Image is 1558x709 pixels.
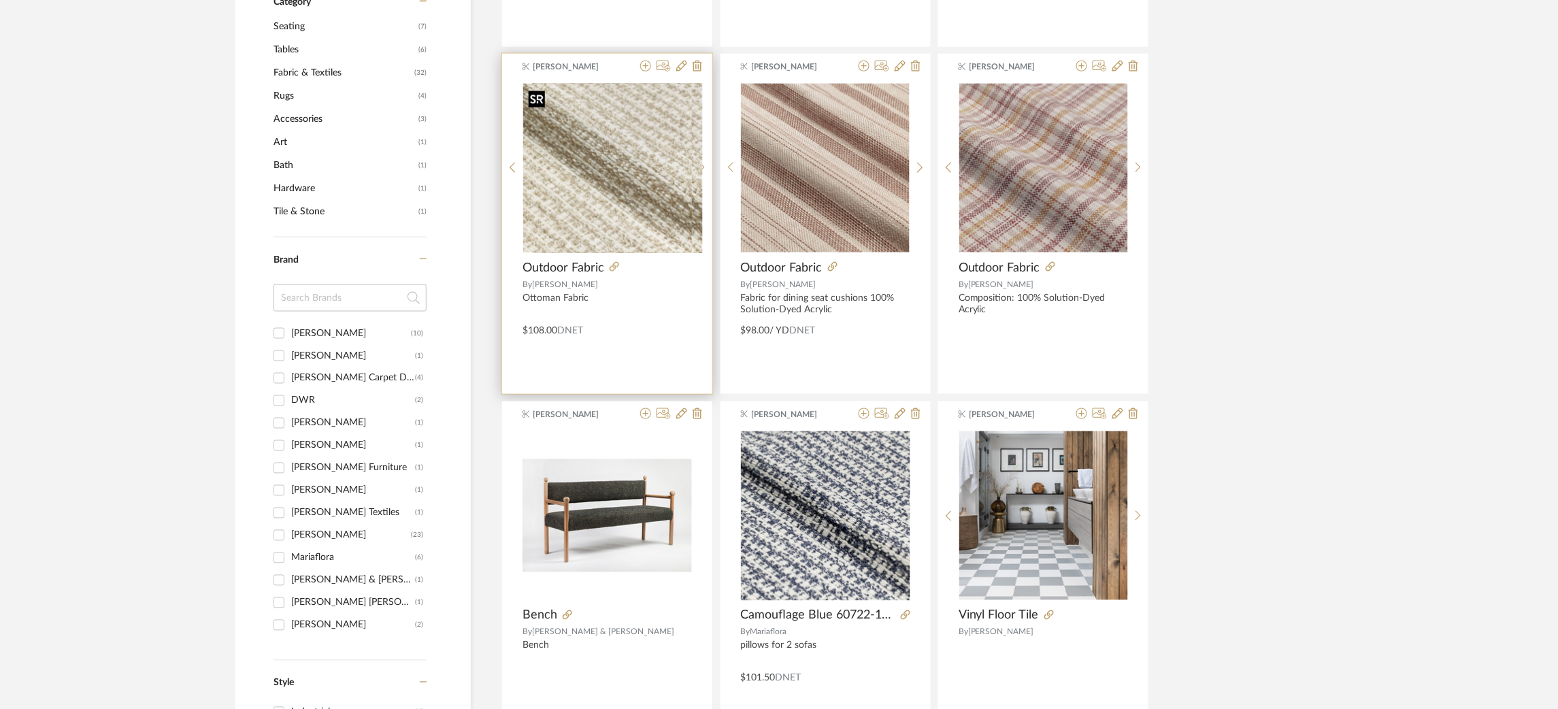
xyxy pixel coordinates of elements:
[415,390,423,412] div: (2)
[274,108,415,131] span: Accessories
[291,412,415,434] div: [PERSON_NAME]
[274,284,427,312] input: Search Brands
[959,431,1128,600] img: Vinyl Floor Tile
[418,39,427,61] span: (6)
[411,525,423,546] div: (23)
[959,608,1039,623] span: Vinyl Floor Tile
[291,570,415,591] div: [PERSON_NAME] & [PERSON_NAME]
[415,502,423,524] div: (1)
[523,280,532,288] span: By
[741,628,750,636] span: By
[968,280,1034,288] span: [PERSON_NAME]
[751,61,837,73] span: [PERSON_NAME]
[415,547,423,569] div: (6)
[790,326,816,335] span: DNET
[969,61,1055,73] span: [PERSON_NAME]
[415,457,423,479] div: (1)
[523,326,557,335] span: $108.00
[418,108,427,130] span: (3)
[274,154,415,177] span: Bath
[414,62,427,84] span: (32)
[969,409,1055,421] span: [PERSON_NAME]
[415,345,423,367] div: (1)
[274,131,415,154] span: Art
[968,628,1034,636] span: [PERSON_NAME]
[415,480,423,501] div: (1)
[770,326,790,335] span: / YD
[415,570,423,591] div: (1)
[523,608,557,623] span: Bench
[523,84,692,252] img: Outdoor Fabric
[751,409,837,421] span: [PERSON_NAME]
[415,435,423,457] div: (1)
[959,628,968,636] span: By
[523,459,692,572] img: Bench
[959,261,1040,276] span: Outdoor Fabric
[291,390,415,412] div: DWR
[741,674,776,683] span: $101.50
[291,525,411,546] div: [PERSON_NAME]
[418,178,427,199] span: (1)
[741,293,910,316] div: Fabric for dining seat cushions 100% Solution-Dyed Acrylic
[959,280,968,288] span: By
[291,323,411,344] div: [PERSON_NAME]
[523,628,532,636] span: By
[418,201,427,222] span: (1)
[411,323,423,344] div: (10)
[291,547,415,569] div: Mariaflora
[415,592,423,614] div: (1)
[415,614,423,636] div: (2)
[959,293,1128,316] div: Composition: 100% Solution-Dyed Acrylic
[523,640,692,663] div: Bench
[291,457,415,479] div: [PERSON_NAME] Furniture
[523,293,692,316] div: Ottoman Fabric
[533,409,619,421] span: [PERSON_NAME]
[776,674,801,683] span: DNET
[418,85,427,107] span: (4)
[750,628,787,636] span: Mariaflora
[274,177,415,200] span: Hardware
[741,261,823,276] span: Outdoor Fabric
[291,592,415,614] div: [PERSON_NAME] [PERSON_NAME]
[741,431,910,601] img: Camouflage Blue 60722-100
[741,608,895,623] span: Camouflage Blue 60722-100
[418,154,427,176] span: (1)
[415,367,423,389] div: (4)
[418,16,427,37] span: (7)
[291,502,415,524] div: [PERSON_NAME] Textiles
[291,480,415,501] div: [PERSON_NAME]
[415,412,423,434] div: (1)
[741,326,770,335] span: $98.00
[523,261,604,276] span: Outdoor Fabric
[741,640,910,663] div: pillows for 2 sofas
[959,84,1128,252] img: Outdoor Fabric
[274,61,411,84] span: Fabric & Textiles
[741,84,910,252] img: Outdoor Fabric
[274,200,415,223] span: Tile & Stone
[532,628,674,636] span: [PERSON_NAME] & [PERSON_NAME]
[274,678,294,688] span: Style
[274,84,415,108] span: Rugs
[291,367,415,389] div: [PERSON_NAME] Carpet Design
[741,280,750,288] span: By
[274,15,415,38] span: Seating
[750,280,816,288] span: [PERSON_NAME]
[274,38,415,61] span: Tables
[291,435,415,457] div: [PERSON_NAME]
[533,61,619,73] span: [PERSON_NAME]
[291,345,415,367] div: [PERSON_NAME]
[557,326,583,335] span: DNET
[274,255,299,265] span: Brand
[532,280,598,288] span: [PERSON_NAME]
[418,131,427,153] span: (1)
[291,614,415,636] div: [PERSON_NAME]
